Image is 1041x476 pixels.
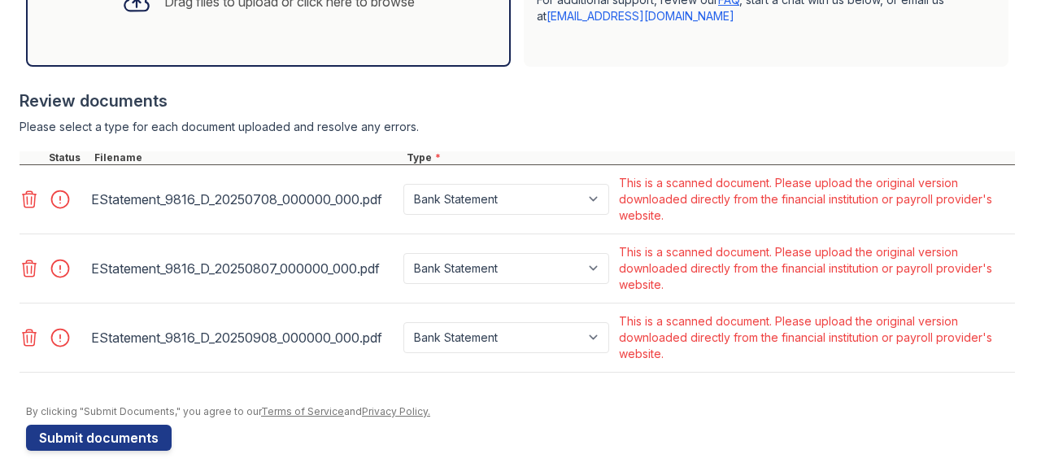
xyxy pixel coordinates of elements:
[91,255,397,282] div: EStatement_9816_D_20250807_000000_000.pdf
[20,119,1015,135] div: Please select a type for each document uploaded and resolve any errors.
[91,151,403,164] div: Filename
[91,186,397,212] div: EStatement_9816_D_20250708_000000_000.pdf
[46,151,91,164] div: Status
[619,313,1012,362] div: This is a scanned document. Please upload the original version downloaded directly from the finan...
[362,405,430,417] a: Privacy Policy.
[403,151,1015,164] div: Type
[26,405,1015,418] div: By clicking "Submit Documents," you agree to our and
[91,325,397,351] div: EStatement_9816_D_20250908_000000_000.pdf
[619,175,1012,224] div: This is a scanned document. Please upload the original version downloaded directly from the finan...
[26,425,172,451] button: Submit documents
[619,244,1012,293] div: This is a scanned document. Please upload the original version downloaded directly from the finan...
[20,90,1015,112] div: Review documents
[547,9,734,23] a: [EMAIL_ADDRESS][DOMAIN_NAME]
[261,405,344,417] a: Terms of Service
